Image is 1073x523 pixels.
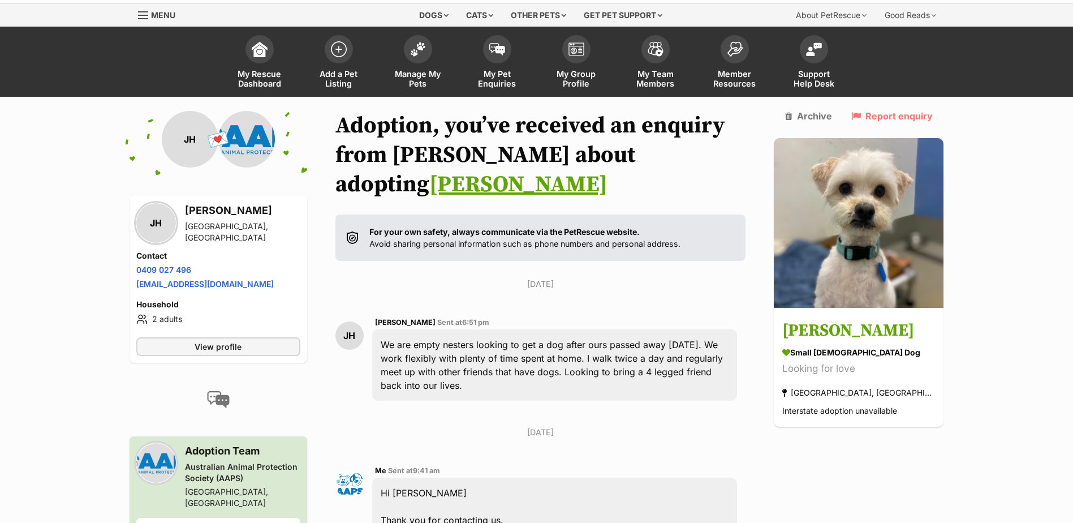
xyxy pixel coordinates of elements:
h3: [PERSON_NAME] [782,319,935,344]
span: Member Resources [709,69,760,88]
span: [PERSON_NAME] [375,318,436,327]
p: Avoid sharing personal information such as phone numbers and personal address. [369,226,680,250]
p: [DATE] [335,278,746,290]
img: help-desk-icon-fdf02630f3aa405de69fd3d07c3f3aa587a6932b1a1747fa1d2bba05be0121f9.svg [806,42,822,56]
img: Leo [774,138,943,308]
h3: [PERSON_NAME] [185,203,300,218]
a: Add a Pet Listing [299,29,378,97]
span: 6:51 pm [462,318,489,327]
div: Dogs [411,4,456,27]
span: My Group Profile [551,69,602,88]
div: Cats [458,4,501,27]
a: Archive [785,111,832,121]
a: Report enquiry [852,111,933,121]
div: small [DEMOGRAPHIC_DATA] Dog [782,347,935,359]
div: We are empty nesters looking to get a dog after ours passed away [DATE]. We work flexibly with pl... [372,329,738,401]
span: Add a Pet Listing [313,69,364,88]
img: member-resources-icon-8e73f808a243e03378d46382f2149f9095a855e16c252ad45f914b54edf8863c.svg [727,41,743,57]
a: [PERSON_NAME] [429,170,607,199]
div: About PetRescue [788,4,874,27]
img: group-profile-icon-3fa3cf56718a62981997c0bc7e787c4b2cf8bcc04b72c1350f741eb67cf2f40e.svg [568,42,584,56]
span: View profile [195,341,242,353]
li: 2 adults [136,312,300,326]
p: [DATE] [335,426,746,438]
div: JH [162,111,218,168]
div: Good Reads [877,4,944,27]
span: Sent at [437,318,489,327]
a: [PERSON_NAME] small [DEMOGRAPHIC_DATA] Dog Looking for love [GEOGRAPHIC_DATA], [GEOGRAPHIC_DATA] ... [774,310,943,427]
a: Menu [138,4,183,24]
h1: Adoption, you’ve received an enquiry from [PERSON_NAME] about adopting [335,111,746,199]
a: My Rescue Dashboard [220,29,299,97]
a: View profile [136,337,300,356]
div: Australian Animal Protection Society (AAPS) [185,461,300,484]
span: My Rescue Dashboard [234,69,285,88]
a: Manage My Pets [378,29,458,97]
span: 9:41 am [413,466,440,475]
img: dashboard-icon-eb2f2d2d3e046f16d808141f083e7271f6b2e854fb5c12c21221c1fb7104beca.svg [252,41,268,57]
img: pet-enquiries-icon-7e3ad2cf08bfb03b45e93fb7055b45f3efa6380592205ae92323e6603595dc1f.svg [489,43,505,55]
span: Sent at [388,466,440,475]
img: add-pet-listing-icon-0afa8454b4691262ce3f59096e99ab1cd57d4a30225e0717b998d2c9b9846f56.svg [331,41,347,57]
span: My Pet Enquiries [472,69,523,88]
strong: For your own safety, always communicate via the PetRescue website. [369,227,640,237]
span: Interstate adoption unavailable [782,406,897,416]
img: Adoption Team profile pic [335,470,364,498]
h4: Contact [136,250,300,261]
div: Other pets [503,4,574,27]
span: 💌 [205,127,231,152]
a: My Team Members [616,29,695,97]
h4: Household [136,299,300,310]
div: [GEOGRAPHIC_DATA], [GEOGRAPHIC_DATA] [782,385,935,401]
h3: Adoption Team [185,443,300,459]
a: My Pet Enquiries [458,29,537,97]
a: Member Resources [695,29,774,97]
img: Australian Animal Protection Society (AAPS) profile pic [218,111,275,168]
img: conversation-icon-4a6f8262b818ee0b60e3300018af0b2d0b884aa5de6e9bcb8d3d4eeb1a70a7c4.svg [207,391,230,408]
a: [EMAIL_ADDRESS][DOMAIN_NAME] [136,279,274,289]
a: My Group Profile [537,29,616,97]
span: Manage My Pets [393,69,443,88]
img: team-members-icon-5396bd8760b3fe7c0b43da4ab00e1e3bb1a5d9ba89233759b79545d2d3fc5d0d.svg [648,42,663,57]
div: [GEOGRAPHIC_DATA], [GEOGRAPHIC_DATA] [185,221,300,243]
div: [GEOGRAPHIC_DATA], [GEOGRAPHIC_DATA] [185,486,300,509]
span: My Team Members [630,69,681,88]
img: manage-my-pets-icon-02211641906a0b7f246fdf0571729dbe1e7629f14944591b6c1af311fb30b64b.svg [410,42,426,57]
img: Australian Animal Protection Society (AAPS) profile pic [136,443,176,483]
span: Menu [151,10,175,20]
span: Support Help Desk [788,69,839,88]
div: JH [335,321,364,350]
span: Me [375,466,386,475]
a: Support Help Desk [774,29,854,97]
div: Looking for love [782,362,935,377]
a: 0409 027 496 [136,265,191,275]
div: Get pet support [576,4,670,27]
div: JH [136,203,176,243]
